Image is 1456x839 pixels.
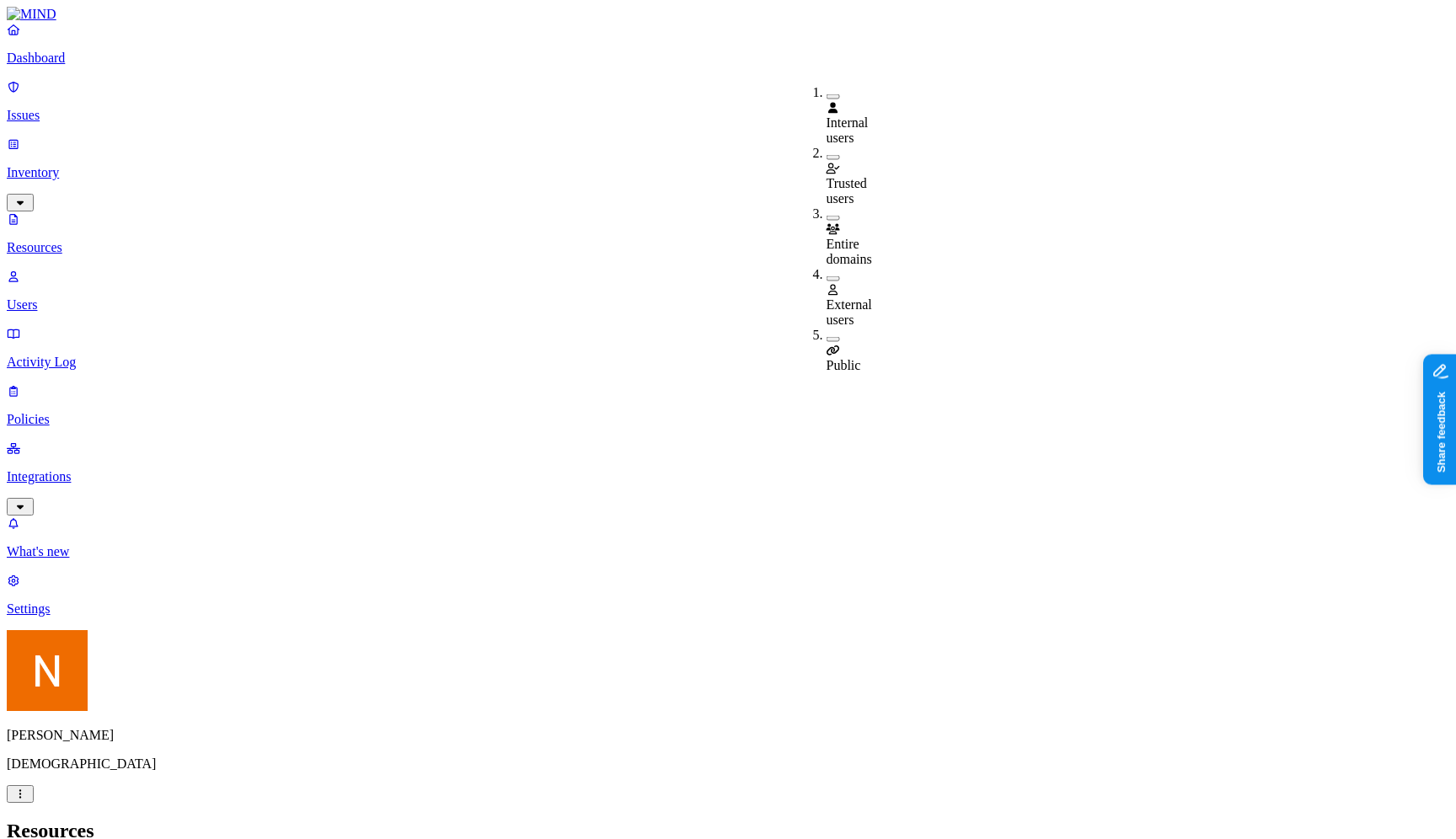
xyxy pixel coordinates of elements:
[7,51,1449,66] p: Dashboard
[7,269,1449,313] a: Users
[7,22,1449,66] a: Dashboard
[7,383,1449,427] a: Policies
[7,355,1449,370] p: Activity Log
[7,7,1449,22] a: MIND
[7,469,1449,484] p: Integrations
[827,358,861,372] span: Public
[827,237,872,266] span: Entire domains
[7,573,1449,617] a: Settings
[7,630,88,711] img: Nitai Mishary
[7,79,1449,123] a: Issues
[7,544,1449,559] p: What's new
[827,176,867,206] span: Trusted users
[7,756,1449,772] p: [DEMOGRAPHIC_DATA]
[7,412,1449,427] p: Policies
[7,211,1449,255] a: Resources
[7,728,1449,743] p: [PERSON_NAME]
[827,115,869,145] span: Internal users
[7,601,1449,617] p: Settings
[7,108,1449,123] p: Issues
[7,297,1449,313] p: Users
[7,165,1449,180] p: Inventory
[7,240,1449,255] p: Resources
[7,7,56,22] img: MIND
[7,441,1449,513] a: Integrations
[827,297,872,327] span: External users
[7,136,1449,209] a: Inventory
[7,516,1449,559] a: What's new
[7,326,1449,370] a: Activity Log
